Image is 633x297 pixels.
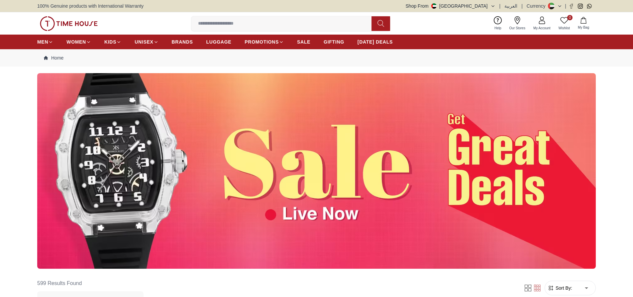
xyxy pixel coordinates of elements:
a: UNISEX [135,36,158,48]
a: LUGGAGE [206,36,232,48]
span: | [499,3,501,9]
span: SALE [297,39,310,45]
span: [DATE] DEALS [358,39,393,45]
a: KIDS [104,36,121,48]
a: Our Stores [505,15,529,32]
span: Wishlist [556,26,573,31]
span: PROMOTIONS [245,39,279,45]
a: PROMOTIONS [245,36,284,48]
span: UNISEX [135,39,153,45]
img: ... [37,73,596,269]
span: | [565,3,566,9]
span: KIDS [104,39,116,45]
span: Sort By: [554,285,572,291]
a: Whatsapp [587,4,592,9]
a: Help [490,15,505,32]
a: Instagram [578,4,583,9]
a: Home [44,55,63,61]
a: GIFTING [324,36,344,48]
span: 100% Genuine products with International Warranty [37,3,144,9]
span: WOMEN [66,39,86,45]
button: Shop From[GEOGRAPHIC_DATA] [406,3,495,9]
button: العربية [504,3,517,9]
img: ... [40,16,98,31]
span: GIFTING [324,39,344,45]
a: [DATE] DEALS [358,36,393,48]
span: MEN [37,39,48,45]
img: United Arab Emirates [431,3,437,9]
span: LUGGAGE [206,39,232,45]
a: BRANDS [172,36,193,48]
nav: Breadcrumb [37,49,596,67]
a: 0Wishlist [555,15,574,32]
div: Currency [527,3,548,9]
span: 0 [567,15,573,20]
span: | [521,3,523,9]
a: SALE [297,36,310,48]
span: Our Stores [507,26,528,31]
span: Help [492,26,504,31]
span: My Bag [575,25,592,30]
button: My Bag [574,16,593,31]
span: BRANDS [172,39,193,45]
a: Facebook [569,4,574,9]
h6: 599 Results Found [37,275,144,291]
a: MEN [37,36,53,48]
span: My Account [531,26,553,31]
button: Sort By: [548,285,572,291]
a: WOMEN [66,36,91,48]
